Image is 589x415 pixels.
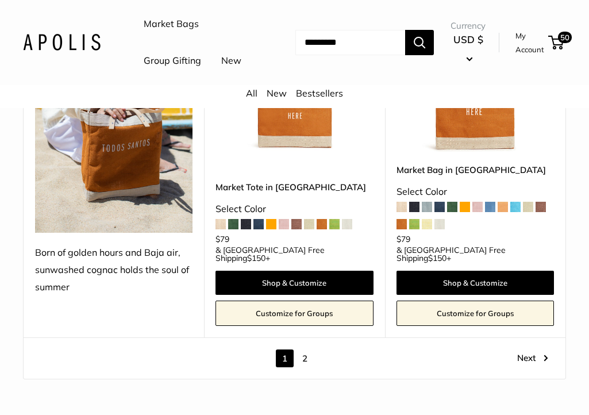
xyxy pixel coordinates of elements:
[451,18,486,34] span: Currency
[267,87,287,99] a: New
[215,201,373,218] div: Select Color
[221,52,241,70] a: New
[144,16,199,33] a: Market Bags
[396,183,554,201] div: Select Color
[215,234,229,244] span: $79
[23,34,101,51] img: Apolis
[215,180,373,194] a: Market Tote in [GEOGRAPHIC_DATA]
[246,87,257,99] a: All
[35,244,193,296] div: Born of golden hours and Baja air, sunwashed cognac holds the soul of summer
[9,371,123,406] iframe: Sign Up via Text for Offers
[296,87,343,99] a: Bestsellers
[215,271,373,295] a: Shop & Customize
[276,349,294,367] span: 1
[517,349,548,367] a: Next
[296,349,314,367] a: 2
[215,301,373,326] a: Customize for Groups
[453,33,483,45] span: USD $
[396,234,410,244] span: $79
[144,52,201,70] a: Group Gifting
[451,30,486,67] button: USD $
[515,29,544,57] a: My Account
[396,246,554,262] span: & [GEOGRAPHIC_DATA] Free Shipping +
[215,246,373,262] span: & [GEOGRAPHIC_DATA] Free Shipping +
[247,253,265,263] span: $150
[549,36,564,49] a: 50
[396,163,554,176] a: Market Bag in [GEOGRAPHIC_DATA]
[405,30,434,55] button: Search
[295,30,405,55] input: Search...
[396,301,554,326] a: Customize for Groups
[396,271,554,295] a: Shop & Customize
[428,253,446,263] span: $150
[558,32,572,43] span: 50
